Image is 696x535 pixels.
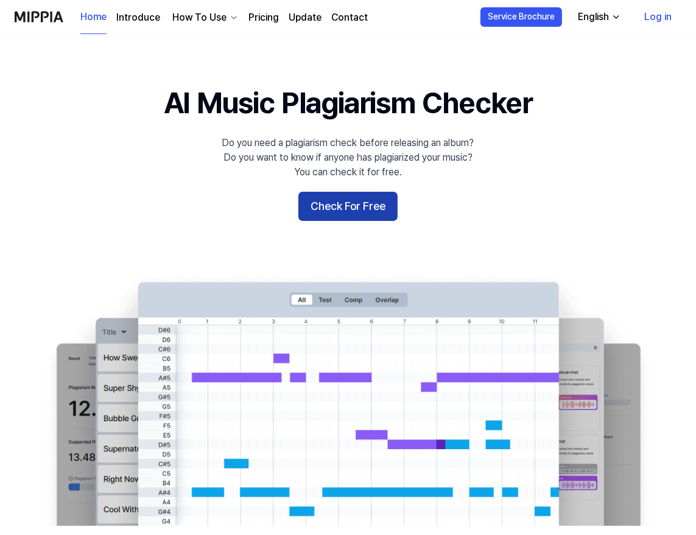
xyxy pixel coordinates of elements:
div: Do you need a plagiarism check before releasing an album? Do you want to know if anyone has plagi... [222,136,474,180]
div: English [575,10,611,24]
button: Check For Free [298,192,398,221]
a: Pricing [248,10,279,25]
img: main Image [32,270,665,525]
div: How To Use [170,10,229,25]
a: Home [80,1,107,34]
a: Update [289,10,322,25]
button: Service Brochure [480,7,562,27]
a: Introduce [116,10,160,25]
a: Contact [331,10,368,25]
button: How To Use [170,10,239,25]
h1: AI Music Plagiarism Checker [164,83,532,124]
button: English [568,5,628,29]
